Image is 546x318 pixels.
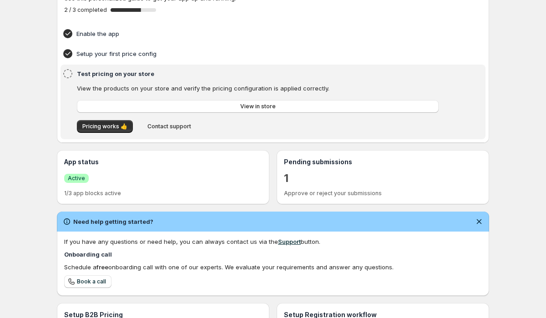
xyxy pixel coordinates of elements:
div: Schedule a onboarding call with one of our experts. We evaluate your requirements and answer any ... [64,262,482,272]
p: Approve or reject your submissions [284,190,482,197]
a: Book a call [64,275,111,288]
h3: App status [64,157,262,167]
button: Dismiss notification [473,215,485,228]
h4: Test pricing on your store [77,69,441,78]
b: free [96,263,108,271]
p: 1/3 app blocks active [64,190,262,197]
h4: Onboarding call [64,250,482,259]
span: Contact support [147,123,191,130]
button: Contact support [142,120,197,133]
span: Book a call [77,278,106,285]
span: Pricing works 👍 [82,123,127,130]
h2: Need help getting started? [73,217,153,226]
h4: Setup your first price config [76,49,441,58]
span: 2 / 3 completed [64,6,107,14]
div: If you have any questions or need help, you can always contact us via the button. [64,237,482,246]
a: SuccessActive [64,173,89,183]
span: View in store [240,103,276,110]
a: View in store [77,100,439,113]
button: Pricing works 👍 [77,120,133,133]
h3: Pending submissions [284,157,482,167]
span: Active [68,175,85,182]
h4: Enable the app [76,29,441,38]
p: View the products on your store and verify the pricing configuration is applied correctly. [77,84,439,93]
a: 1 [284,171,288,186]
a: Support [278,238,301,245]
